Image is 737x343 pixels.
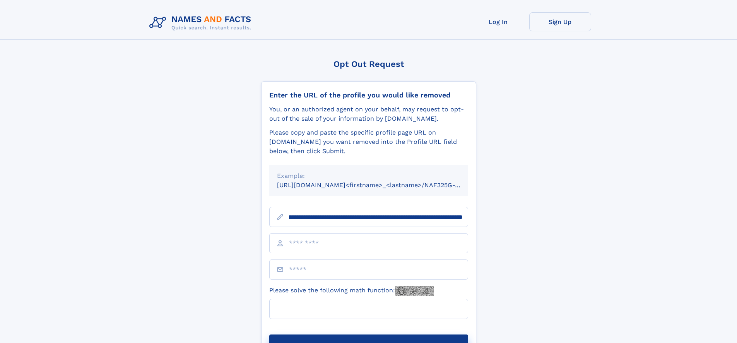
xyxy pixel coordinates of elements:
[269,91,468,99] div: Enter the URL of the profile you would like removed
[269,286,434,296] label: Please solve the following math function:
[269,128,468,156] div: Please copy and paste the specific profile page URL on [DOMAIN_NAME] you want removed into the Pr...
[261,59,476,69] div: Opt Out Request
[146,12,258,33] img: Logo Names and Facts
[269,105,468,123] div: You, or an authorized agent on your behalf, may request to opt-out of the sale of your informatio...
[529,12,591,31] a: Sign Up
[467,12,529,31] a: Log In
[277,181,483,189] small: [URL][DOMAIN_NAME]<firstname>_<lastname>/NAF325G-xxxxxxxx
[277,171,460,181] div: Example:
